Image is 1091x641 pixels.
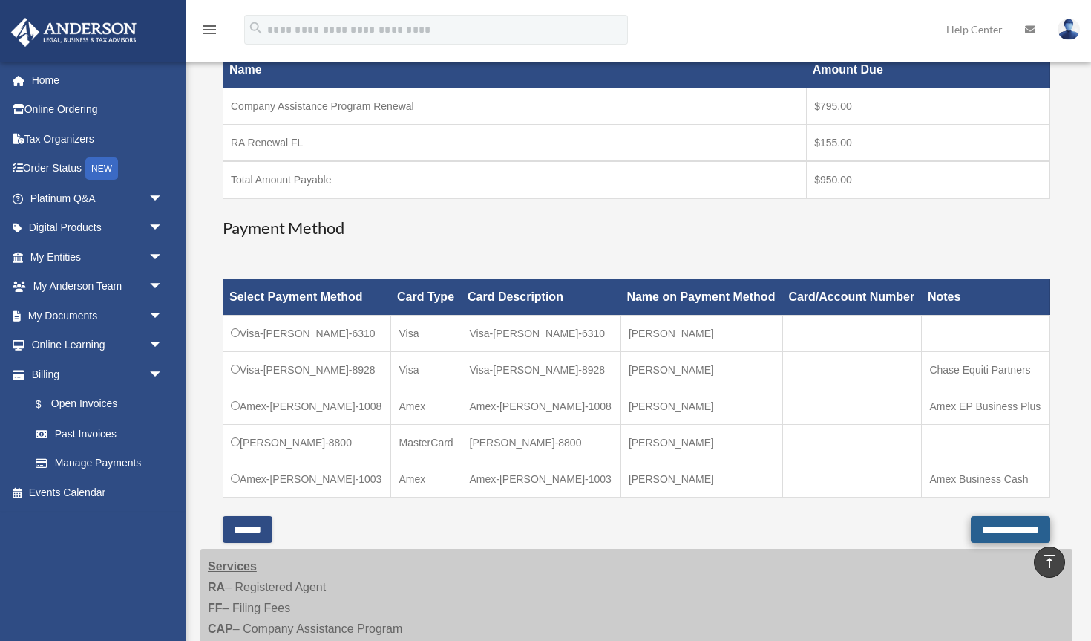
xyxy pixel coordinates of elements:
[223,161,807,198] td: Total Amount Payable
[391,461,462,498] td: Amex
[807,88,1050,125] td: $795.00
[462,388,620,424] td: Amex-[PERSON_NAME]-1008
[85,157,118,180] div: NEW
[807,161,1050,198] td: $950.00
[148,183,178,214] span: arrow_drop_down
[620,388,782,424] td: [PERSON_NAME]
[200,21,218,39] i: menu
[807,125,1050,162] td: $155.00
[223,279,391,315] th: Select Payment Method
[148,359,178,390] span: arrow_drop_down
[208,560,257,573] strong: Services
[148,213,178,244] span: arrow_drop_down
[10,242,186,272] a: My Entitiesarrow_drop_down
[1058,19,1080,40] img: User Pic
[44,395,51,414] span: $
[10,359,178,389] a: Billingarrow_drop_down
[620,315,782,351] td: [PERSON_NAME]
[620,461,782,498] td: [PERSON_NAME]
[462,315,620,351] td: Visa-[PERSON_NAME]-6310
[223,217,1050,240] h3: Payment Method
[391,279,462,315] th: Card Type
[21,449,178,478] a: Manage Payments
[391,424,462,461] td: MasterCard
[922,351,1050,388] td: Chase Equiti Partners
[462,461,620,498] td: Amex-[PERSON_NAME]-1003
[208,581,225,593] strong: RA
[223,88,807,125] td: Company Assistance Program Renewal
[782,279,922,315] th: Card/Account Number
[148,272,178,302] span: arrow_drop_down
[21,419,178,449] a: Past Invoices
[10,124,186,154] a: Tax Organizers
[10,65,186,95] a: Home
[223,125,807,162] td: RA Renewal FL
[223,351,391,388] td: Visa-[PERSON_NAME]-8928
[208,622,233,635] strong: CAP
[391,388,462,424] td: Amex
[223,52,807,88] th: Name
[10,331,186,360] a: Online Learningarrow_drop_down
[10,272,186,302] a: My Anderson Teamarrow_drop_down
[248,20,264,36] i: search
[922,461,1050,498] td: Amex Business Cash
[10,478,186,507] a: Events Calendar
[391,351,462,388] td: Visa
[200,26,218,39] a: menu
[208,602,223,614] strong: FF
[10,95,186,125] a: Online Ordering
[462,351,620,388] td: Visa-[PERSON_NAME]-8928
[10,301,186,331] a: My Documentsarrow_drop_down
[620,424,782,461] td: [PERSON_NAME]
[148,301,178,331] span: arrow_drop_down
[620,351,782,388] td: [PERSON_NAME]
[1041,553,1058,570] i: vertical_align_top
[620,279,782,315] th: Name on Payment Method
[223,461,391,498] td: Amex-[PERSON_NAME]-1003
[21,389,171,420] a: $Open Invoices
[462,424,620,461] td: [PERSON_NAME]-8800
[807,52,1050,88] th: Amount Due
[462,279,620,315] th: Card Description
[223,424,391,461] td: [PERSON_NAME]-8800
[148,331,178,361] span: arrow_drop_down
[10,183,186,213] a: Platinum Q&Aarrow_drop_down
[1034,547,1065,578] a: vertical_align_top
[10,154,186,184] a: Order StatusNEW
[922,279,1050,315] th: Notes
[922,388,1050,424] td: Amex EP Business Plus
[391,315,462,351] td: Visa
[223,388,391,424] td: Amex-[PERSON_NAME]-1008
[7,18,141,47] img: Anderson Advisors Platinum Portal
[223,315,391,351] td: Visa-[PERSON_NAME]-6310
[148,242,178,273] span: arrow_drop_down
[10,213,186,243] a: Digital Productsarrow_drop_down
